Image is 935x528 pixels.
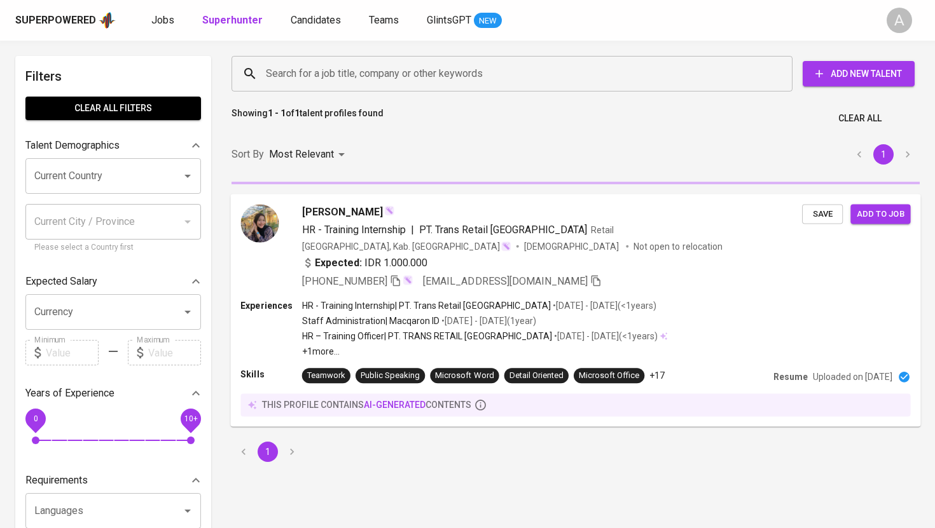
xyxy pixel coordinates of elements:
[474,15,502,27] span: NEW
[634,240,722,252] p: Not open to relocation
[269,147,334,162] p: Most Relevant
[258,442,278,462] button: page 1
[179,167,197,185] button: Open
[579,370,639,382] div: Microsoft Office
[552,330,658,342] p: • [DATE] - [DATE] ( <1 years )
[384,205,394,215] img: magic_wand.svg
[427,13,502,29] a: GlintsGPT NEW
[302,240,511,252] div: [GEOGRAPHIC_DATA], Kab. [GEOGRAPHIC_DATA]
[302,204,383,219] span: [PERSON_NAME]
[240,368,301,381] p: Skills
[34,241,192,254] p: Please select a Country first
[302,330,552,342] p: HR – Training Officer | PT. TRANS RETAIL [GEOGRAPHIC_DATA]
[813,66,904,82] span: Add New Talent
[649,369,665,382] p: +17
[294,108,300,118] b: 1
[148,340,201,365] input: Value
[509,370,564,382] div: Detail Oriented
[25,66,201,86] h6: Filters
[302,345,668,358] p: +1 more ...
[151,14,174,26] span: Jobs
[232,194,920,426] a: [PERSON_NAME]HR - Training Internship|PT. Trans Retail [GEOGRAPHIC_DATA]Retail[GEOGRAPHIC_DATA], ...
[873,144,894,165] button: page 1
[423,274,588,287] span: [EMAIL_ADDRESS][DOMAIN_NAME]
[99,11,116,30] img: app logo
[262,398,472,411] p: this profile contains contents
[440,315,536,327] p: • [DATE] - [DATE] ( 1 year )
[33,414,38,423] span: 0
[25,473,88,488] p: Requirements
[411,222,414,237] span: |
[25,133,201,158] div: Talent Demographics
[25,269,201,294] div: Expected Salary
[232,107,384,130] p: Showing of talent profiles found
[302,299,551,311] p: HR - Training Internship | PT. Trans Retail [GEOGRAPHIC_DATA]
[302,223,406,235] span: HR - Training Internship
[369,14,399,26] span: Teams
[501,241,511,251] img: magic_wand.svg
[269,143,349,166] div: Most Relevant
[232,442,304,462] nav: pagination navigation
[833,107,887,130] button: Clear All
[184,414,197,423] span: 10+
[232,147,264,162] p: Sort By
[435,370,494,382] div: Microsoft Word
[15,13,96,28] div: Superpowered
[524,240,621,252] span: [DEMOGRAPHIC_DATA]
[202,14,263,26] b: Superhunter
[364,400,426,410] span: AI-generated
[773,370,808,383] p: Resume
[179,502,197,520] button: Open
[25,381,201,406] div: Years of Experience
[850,204,910,224] button: Add to job
[179,303,197,321] button: Open
[25,138,120,153] p: Talent Demographics
[847,144,920,165] nav: pagination navigation
[887,8,912,33] div: A
[25,274,97,289] p: Expected Salary
[25,468,201,493] div: Requirements
[268,108,286,118] b: 1 - 1
[302,255,428,270] div: IDR 1.000.000
[403,274,413,285] img: magic_wand.svg
[36,100,191,116] span: Clear All filters
[838,111,882,126] span: Clear All
[25,386,114,401] p: Years of Experience
[302,274,387,287] span: [PHONE_NUMBER]
[302,315,440,327] p: Staff Administration | Macqaron ID
[307,370,345,382] div: Teamwork
[551,299,656,311] p: • [DATE] - [DATE] ( <1 years )
[813,370,892,383] p: Uploaded on [DATE]
[202,13,265,29] a: Superhunter
[291,14,341,26] span: Candidates
[15,11,116,30] a: Superpoweredapp logo
[291,13,343,29] a: Candidates
[803,61,915,86] button: Add New Talent
[419,223,587,235] span: PT. Trans Retail [GEOGRAPHIC_DATA]
[46,340,99,365] input: Value
[857,206,904,221] span: Add to job
[240,299,301,311] p: Experiences
[808,206,836,221] span: Save
[591,224,614,234] span: Retail
[369,13,401,29] a: Teams
[427,14,471,26] span: GlintsGPT
[361,370,420,382] div: Public Speaking
[151,13,177,29] a: Jobs
[802,204,843,224] button: Save
[25,97,201,120] button: Clear All filters
[240,204,279,242] img: 67e8551450062f6269a3ee523fd1f254.jpg
[315,255,362,270] b: Expected:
